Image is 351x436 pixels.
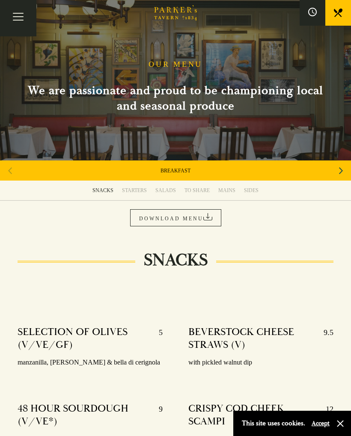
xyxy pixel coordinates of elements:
[188,356,333,369] p: with pickled walnut dip
[18,402,150,428] h4: 48 HOUR SOURDOUGH (V/VE*)
[122,187,147,194] div: STARTERS
[188,326,315,351] h4: BEVERSTOCK CHEESE STRAWS (V)
[150,326,163,351] p: 5
[218,187,235,194] div: MAINS
[184,187,210,194] div: TO SHARE
[214,181,240,200] a: MAINS
[151,181,180,200] a: SALADS
[161,167,190,174] a: BREAKFAST
[17,83,334,114] h2: We are passionate and proud to be championing local and seasonal produce
[336,419,345,428] button: Close and accept
[18,326,150,351] h4: SELECTION OF OLIVES (V/VE/GF)
[135,250,216,270] h2: SNACKS
[180,181,214,200] a: TO SHARE
[92,187,113,194] div: SNACKS
[118,181,151,200] a: STARTERS
[242,417,305,430] p: This site uses cookies.
[240,181,263,200] a: SIDES
[149,60,202,69] h1: OUR MENU
[335,161,347,180] div: Next slide
[130,209,221,226] a: DOWNLOAD MENU
[315,326,333,351] p: 9.5
[312,419,330,427] button: Accept
[150,402,163,428] p: 9
[317,402,333,428] p: 12
[244,187,259,194] div: SIDES
[155,187,176,194] div: SALADS
[188,402,317,428] h4: CRISPY COD CHEEK SCAMPI
[18,356,163,369] p: manzanilla, [PERSON_NAME] & bella di cerignola
[88,181,118,200] a: SNACKS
